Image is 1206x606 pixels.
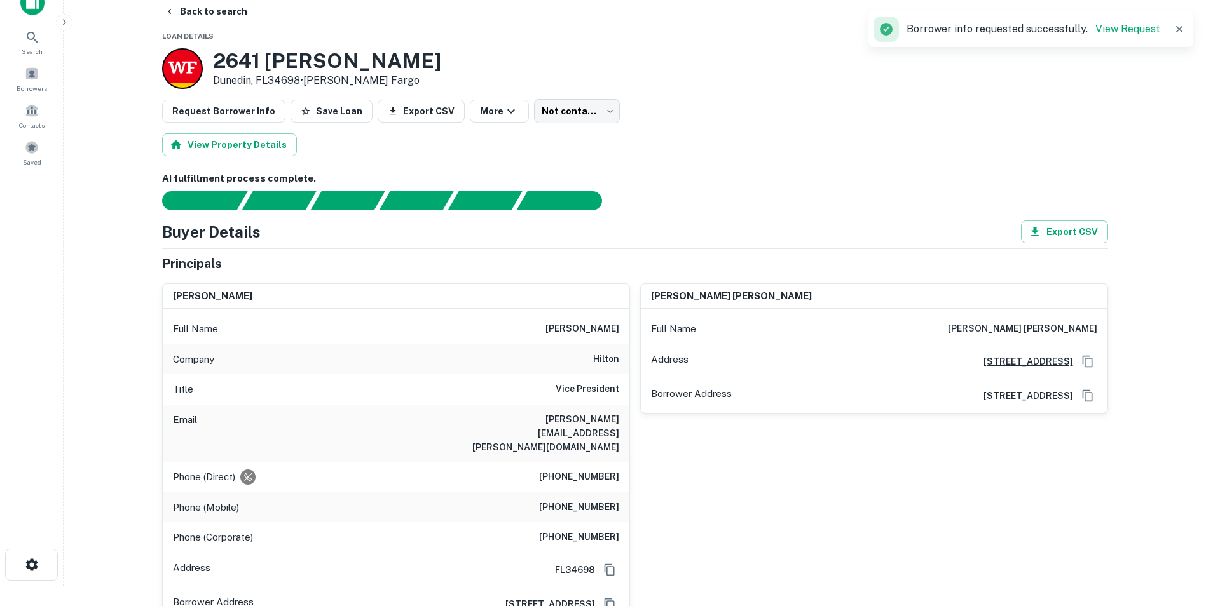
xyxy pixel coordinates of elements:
a: Saved [4,135,60,170]
button: Copy Address [1078,352,1097,371]
h6: Vice President [556,382,619,397]
div: Your request is received and processing... [242,191,316,210]
div: AI fulfillment process complete. [517,191,617,210]
span: Contacts [19,120,45,130]
button: Export CSV [1021,220,1108,243]
h5: Principals [162,254,222,273]
div: Not contacted [534,99,620,123]
a: [STREET_ADDRESS] [973,389,1073,403]
p: Full Name [173,321,218,337]
div: Requests to not be contacted at this number [240,469,256,485]
span: Borrowers [17,83,47,93]
p: Email [173,412,197,454]
h4: Buyer Details [162,220,261,243]
div: Documents found, AI parsing details... [310,191,385,210]
p: Phone (Mobile) [173,500,239,515]
h6: hilton [593,352,619,367]
h3: 2641 [PERSON_NAME] [213,49,441,73]
h6: [PHONE_NUMBER] [539,469,619,485]
button: Copy Address [600,560,619,579]
span: Loan Details [162,32,214,40]
a: Contacts [4,98,60,133]
a: [STREET_ADDRESS] [973,354,1073,368]
p: Address [651,352,689,371]
a: View Request [1095,23,1160,35]
span: Saved [23,157,41,167]
a: [PERSON_NAME] Fargo [303,74,420,86]
h6: FL34698 [545,563,595,577]
div: Principals found, AI now looking for contact information... [379,191,453,210]
button: More [470,100,529,123]
p: Title [173,382,193,397]
h6: [PERSON_NAME] [173,289,252,304]
button: Request Borrower Info [162,100,285,123]
div: Principals found, still searching for contact information. This may take time... [448,191,522,210]
button: Save Loan [291,100,373,123]
p: Company [173,352,214,367]
p: Dunedin, FL34698 • [213,73,441,88]
p: Address [173,560,210,579]
a: Search [4,25,60,59]
p: Full Name [651,321,696,337]
p: Borrower Address [651,386,732,405]
h6: [PERSON_NAME] [PERSON_NAME] [948,321,1097,337]
h6: [PERSON_NAME] [PERSON_NAME] [651,289,812,304]
p: Borrower info requested successfully. [907,22,1160,37]
button: View Property Details [162,133,297,156]
h6: [PERSON_NAME] [545,321,619,337]
button: Copy Address [1078,386,1097,405]
p: Phone (Corporate) [173,530,253,545]
h6: [PERSON_NAME][EMAIL_ADDRESS][PERSON_NAME][DOMAIN_NAME] [467,412,619,454]
h6: AI fulfillment process complete. [162,172,1108,186]
iframe: Chat Widget [1142,504,1206,565]
a: Borrowers [4,62,60,96]
button: Export CSV [378,100,465,123]
h6: [PHONE_NUMBER] [539,530,619,545]
span: Search [22,46,43,57]
p: Phone (Direct) [173,469,235,485]
h6: [PHONE_NUMBER] [539,500,619,515]
div: Sending borrower request to AI... [147,191,242,210]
